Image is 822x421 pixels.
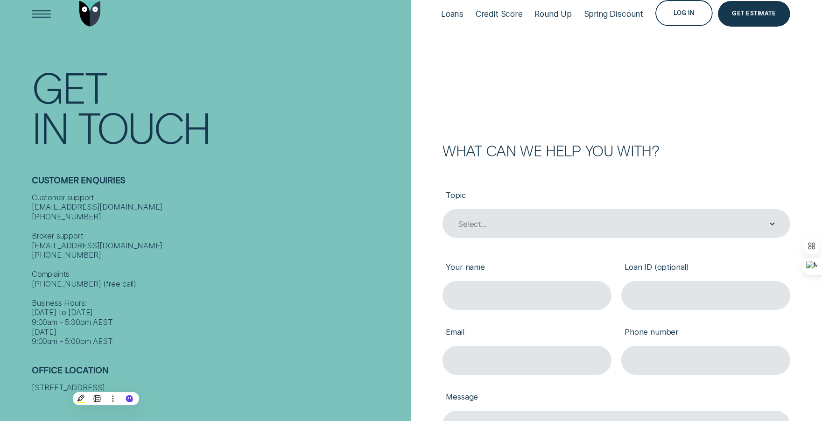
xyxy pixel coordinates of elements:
[621,319,790,346] label: Phone number
[28,1,55,27] button: Open Menu
[718,1,791,27] a: Get Estimate
[79,1,101,27] img: Wisr
[443,182,790,209] label: Topic
[441,9,464,19] div: Loans
[32,67,406,147] h1: Get In Touch
[78,107,210,147] div: Touch
[32,107,68,147] div: In
[443,319,611,346] label: Email
[443,384,790,411] label: Message
[32,365,406,383] h2: Office Location
[584,9,643,19] div: Spring Discount
[32,67,106,107] div: Get
[32,193,406,346] div: Customer support [EMAIL_ADDRESS][DOMAIN_NAME] [PHONE_NUMBER] Broker support [EMAIL_ADDRESS][DOMAI...
[32,383,406,393] div: [STREET_ADDRESS]
[458,219,487,229] div: Select...
[621,254,790,281] label: Loan ID (optional)
[443,254,611,281] label: Your name
[534,9,572,19] div: Round Up
[476,9,523,19] div: Credit Score
[32,175,406,193] h2: Customer Enquiries
[443,143,790,158] h2: What can we help you with?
